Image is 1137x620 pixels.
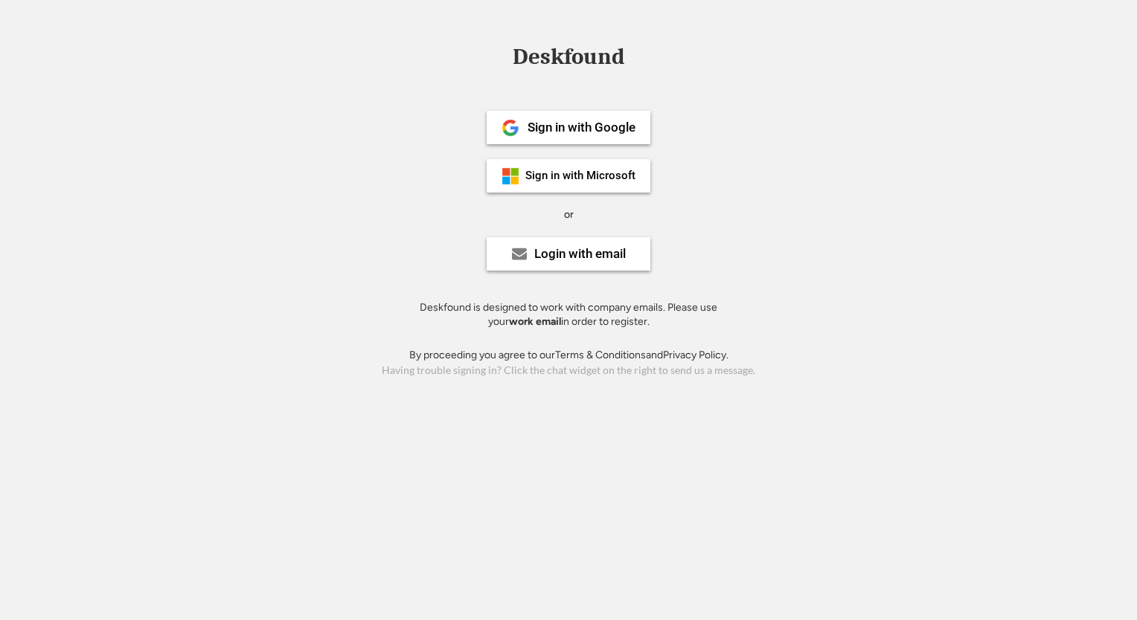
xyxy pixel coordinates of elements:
div: By proceeding you agree to our and [409,348,728,363]
strong: work email [509,315,561,328]
a: Terms & Conditions [555,349,646,361]
img: 1024px-Google__G__Logo.svg.png [502,119,519,137]
a: Privacy Policy. [663,349,728,361]
div: or [564,207,574,222]
img: ms-symbollockup_mssymbol_19.png [502,167,519,185]
div: Deskfound [505,45,632,68]
div: Deskfound is designed to work with company emails. Please use your in order to register. [401,300,736,329]
div: Sign in with Microsoft [525,170,635,181]
div: Login with email [534,248,626,260]
div: Sign in with Google [528,121,635,134]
